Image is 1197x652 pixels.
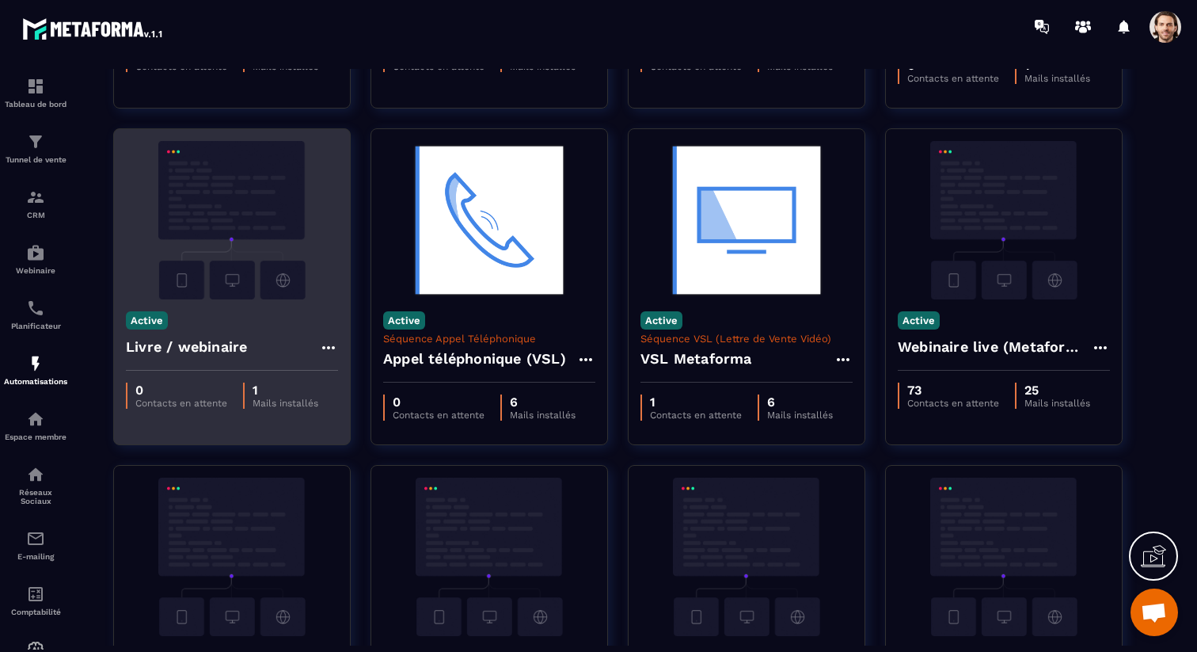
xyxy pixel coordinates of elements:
[26,410,45,429] img: automations
[1130,589,1178,636] a: Ouvrir le chat
[767,410,833,421] p: Mails installés
[4,65,67,120] a: formationformationTableau de bord
[640,478,853,636] img: automation-background
[383,478,595,636] img: automation-background
[1024,73,1090,84] p: Mails installés
[4,342,67,398] a: automationsautomationsAutomatisations
[4,377,67,386] p: Automatisations
[907,398,999,409] p: Contacts en attente
[383,141,595,299] img: automation-background
[4,608,67,616] p: Comptabilité
[640,311,682,330] p: Active
[898,311,940,330] p: Active
[4,211,67,219] p: CRM
[393,410,484,421] p: Contacts en attente
[393,395,484,410] p: 0
[26,132,45,151] img: formation
[383,333,595,345] p: Séquence Appel Téléphonique
[1024,398,1090,409] p: Mails installés
[640,348,752,370] h4: VSL Metaforma
[26,243,45,262] img: automations
[4,266,67,275] p: Webinaire
[26,465,45,484] img: social-network
[907,383,999,398] p: 73
[4,552,67,561] p: E-mailing
[4,488,67,505] p: Réseaux Sociaux
[4,322,67,330] p: Planificateur
[26,585,45,604] img: accountant
[898,478,1110,636] img: automation-background
[135,383,227,398] p: 0
[4,287,67,342] a: schedulerschedulerPlanificateur
[898,336,1091,358] h4: Webinaire live (Metaforma)
[4,231,67,287] a: automationsautomationsWebinaire
[26,299,45,318] img: scheduler
[4,398,67,453] a: automationsautomationsEspace membre
[767,395,833,410] p: 6
[4,453,67,517] a: social-networksocial-networkRéseaux Sociaux
[640,141,853,299] img: automation-background
[126,478,338,636] img: automation-background
[4,120,67,176] a: formationformationTunnel de vente
[4,100,67,109] p: Tableau de bord
[4,573,67,628] a: accountantaccountantComptabilité
[135,398,227,409] p: Contacts en attente
[253,383,318,398] p: 1
[4,517,67,573] a: emailemailE-mailing
[640,333,853,345] p: Séquence VSL (Lettre de Vente Vidéo)
[126,141,338,299] img: automation-background
[253,398,318,409] p: Mails installés
[650,395,742,410] p: 1
[4,176,67,231] a: formationformationCRM
[22,14,165,43] img: logo
[650,410,742,421] p: Contacts en attente
[26,354,45,373] img: automations
[26,529,45,548] img: email
[126,311,168,330] p: Active
[898,141,1110,299] img: automation-background
[4,155,67,164] p: Tunnel de vente
[126,336,247,358] h4: Livre / webinaire
[383,311,425,330] p: Active
[510,410,576,421] p: Mails installés
[1024,383,1090,398] p: 25
[907,73,999,84] p: Contacts en attente
[383,348,566,370] h4: Appel téléphonique (VSL)
[26,188,45,207] img: formation
[4,433,67,441] p: Espace membre
[510,395,576,410] p: 6
[26,77,45,96] img: formation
